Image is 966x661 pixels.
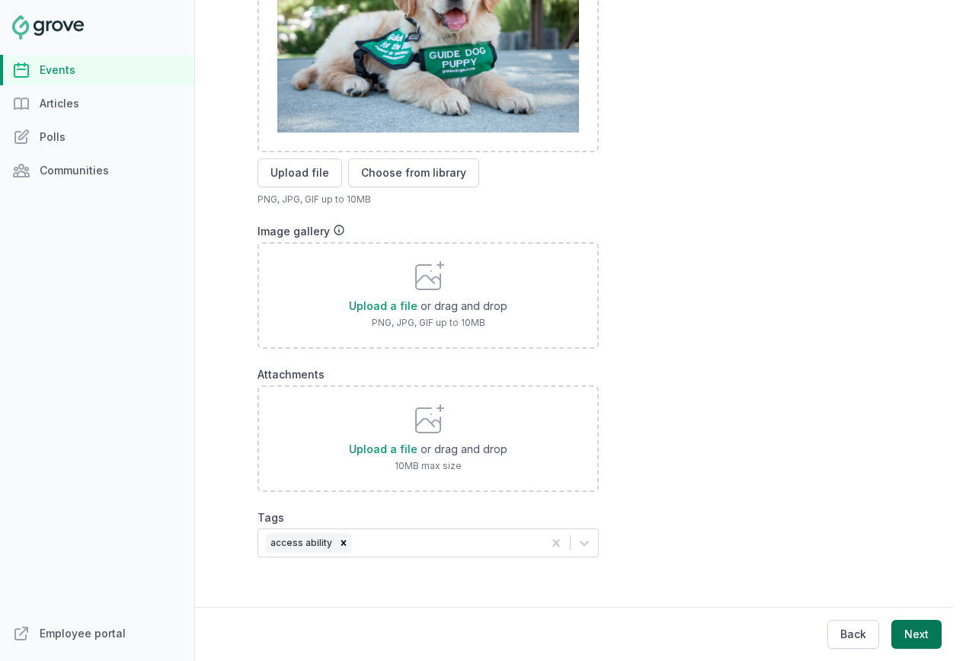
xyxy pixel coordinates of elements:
[891,620,942,649] button: Next
[257,367,843,382] label: Attachments
[827,620,879,649] button: Back
[348,158,479,187] button: Choose from library
[349,299,417,312] span: Upload a file
[12,15,84,40] img: Grove
[257,158,342,187] button: Upload file
[417,442,507,457] p: or drag and drop
[349,317,507,329] p: PNG, JPG, GIF up to 10MB
[257,224,843,239] div: Image gallery
[266,533,335,553] div: access ability
[349,442,417,455] span: Upload a file
[257,510,599,525] label: Tags
[417,299,507,314] p: or drag and drop
[349,460,507,472] p: 10MB max size
[257,193,843,206] p: PNG, JPG, GIF up to 10MB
